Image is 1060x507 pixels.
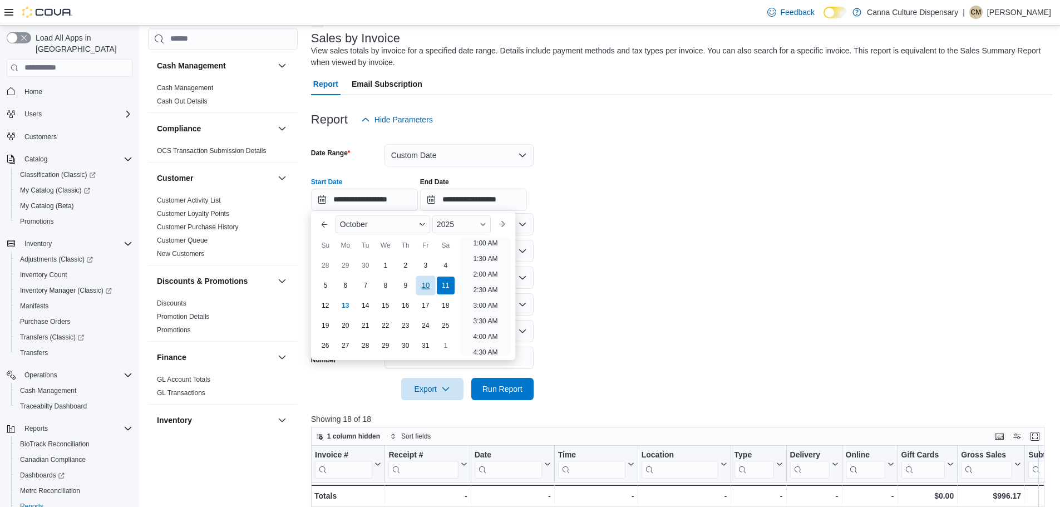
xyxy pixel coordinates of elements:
div: We [377,237,395,254]
span: My Catalog (Classic) [20,186,90,195]
button: BioTrack Reconciliation [11,436,137,452]
div: Online [845,450,885,460]
button: Catalog [20,152,52,166]
li: 1:30 AM [469,252,502,265]
a: Customer Purchase History [157,223,239,231]
span: Report [313,73,338,95]
button: Traceabilty Dashboard [11,398,137,414]
span: Catalog [24,155,47,164]
button: Finance [157,352,273,363]
div: Sa [437,237,455,254]
span: Cash Out Details [157,97,208,106]
a: GL Account Totals [157,376,210,383]
div: day-19 [317,317,334,334]
button: Keyboard shortcuts [993,430,1006,443]
a: GL Transactions [157,389,205,397]
div: day-28 [317,257,334,274]
a: Transfers [16,346,52,360]
div: day-13 [337,297,354,314]
span: Customer Queue [157,236,208,245]
div: Fr [417,237,435,254]
div: Receipt # [388,450,458,460]
div: Totals [314,489,381,503]
button: Reports [2,421,137,436]
button: Cash Management [11,383,137,398]
a: Promotions [157,326,191,334]
button: Type [734,450,782,478]
button: Online [845,450,894,478]
span: Reports [24,424,48,433]
button: Inventory [275,414,289,427]
div: day-28 [357,337,374,355]
a: Dashboards [11,467,137,483]
div: Invoice # [315,450,372,460]
p: Canna Culture Dispensary [867,6,958,19]
div: Th [397,237,415,254]
h3: Cash Management [157,60,226,71]
button: Export [401,378,464,400]
a: Cash Management [16,384,81,397]
div: - [388,489,467,503]
a: Canadian Compliance [16,453,90,466]
div: $0.00 [901,489,954,503]
button: Gift Cards [901,450,954,478]
div: day-4 [437,257,455,274]
div: day-11 [437,277,455,294]
span: Customers [24,132,57,141]
button: Inventory [2,236,137,252]
span: Cash Management [16,384,132,397]
li: 4:30 AM [469,346,502,359]
span: Email Subscription [352,73,422,95]
p: Showing 18 of 18 [311,414,1052,425]
span: Run Report [482,383,522,395]
button: Run Report [471,378,534,400]
span: My Catalog (Beta) [20,201,74,210]
span: 1 column hidden [327,432,380,441]
a: Cash Out Details [157,97,208,105]
button: Cash Management [157,60,273,71]
a: Purchase Orders [16,315,75,328]
a: Adjustments (Classic) [16,253,97,266]
label: End Date [420,178,449,186]
div: day-7 [357,277,374,294]
label: Start Date [311,178,343,186]
a: BioTrack Reconciliation [16,437,94,451]
button: Catalog [2,151,137,167]
input: Press the down key to open a popover containing a calendar. [420,189,527,211]
a: Cash Management [157,84,213,92]
span: Metrc Reconciliation [16,484,132,498]
button: Enter fullscreen [1028,430,1042,443]
div: day-22 [377,317,395,334]
span: Inventory Count [16,268,132,282]
span: Operations [20,368,132,382]
h3: Finance [157,352,186,363]
span: Traceabilty Dashboard [20,402,87,411]
div: day-2 [397,257,415,274]
button: Date [475,450,551,478]
span: Inventory Manager (Classic) [20,286,112,295]
span: Transfers [16,346,132,360]
div: $996.17 [961,489,1021,503]
button: Customers [2,129,137,145]
span: Inventory [24,239,52,248]
button: Finance [275,351,289,364]
button: Manifests [11,298,137,314]
div: day-25 [437,317,455,334]
div: Button. Open the year selector. 2025 is currently selected. [432,215,491,233]
button: Cash Management [275,59,289,72]
div: October, 2025 [315,255,456,356]
a: Transfers (Classic) [16,331,88,344]
span: OCS Transaction Submission Details [157,146,267,155]
span: Inventory Count [20,270,67,279]
a: New Customers [157,250,204,258]
span: Dashboards [20,471,65,480]
div: day-14 [357,297,374,314]
a: Manifests [16,299,53,313]
li: 1:00 AM [469,237,502,250]
div: Type [734,450,773,460]
div: - [642,489,727,503]
a: My Catalog (Beta) [16,199,78,213]
a: Classification (Classic) [16,168,100,181]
